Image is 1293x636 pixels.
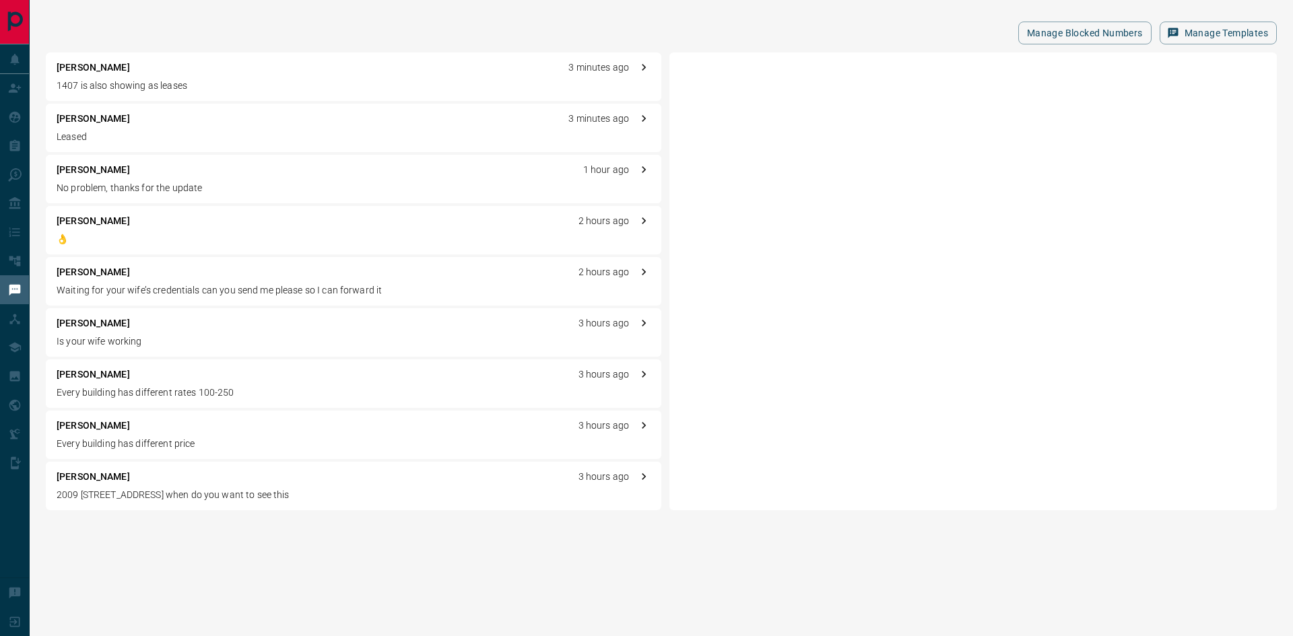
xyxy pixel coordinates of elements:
p: [PERSON_NAME] [57,367,130,382]
p: 2 hours ago [578,265,629,279]
p: 3 hours ago [578,419,629,433]
p: 3 hours ago [578,316,629,330]
button: Manage Blocked Numbers [1018,22,1152,44]
p: 3 minutes ago [568,112,629,126]
p: [PERSON_NAME] [57,163,130,177]
p: 1407 is also showing as leases [57,79,651,93]
p: Leased [57,130,651,144]
p: 3 hours ago [578,470,629,484]
p: [PERSON_NAME] [57,470,130,484]
p: Is your wife working [57,334,651,349]
p: [PERSON_NAME] [57,214,130,228]
p: [PERSON_NAME] [57,61,130,75]
p: 3 hours ago [578,367,629,382]
p: [PERSON_NAME] [57,265,130,279]
p: 3 minutes ago [568,61,629,75]
p: No problem, thanks for the update [57,181,651,195]
p: Every building has different price [57,437,651,451]
p: [PERSON_NAME] [57,419,130,433]
p: [PERSON_NAME] [57,112,130,126]
p: 👌 [57,232,651,246]
p: [PERSON_NAME] [57,316,130,330]
p: Waiting for your wife’s credentials can you send me please so I can forward it [57,283,651,297]
p: Every building has different rates 100-250 [57,386,651,400]
p: 1 hour ago [583,163,629,177]
p: 2009 [STREET_ADDRESS] when do you want to see this [57,488,651,502]
p: 2 hours ago [578,214,629,228]
button: Manage Templates [1160,22,1277,44]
